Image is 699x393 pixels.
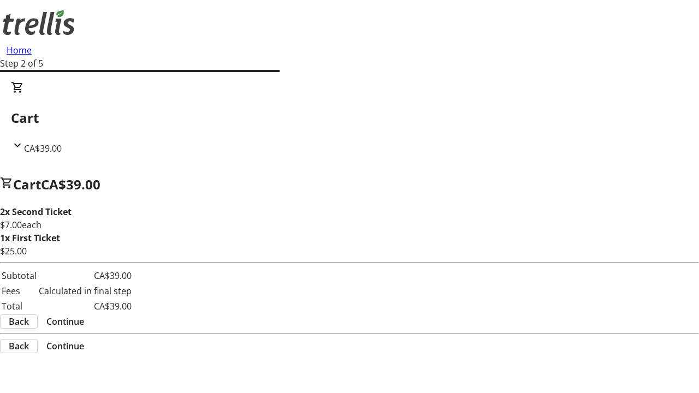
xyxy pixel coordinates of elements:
[38,269,132,283] td: CA$39.00
[11,108,688,128] h2: Cart
[41,175,100,193] span: CA$39.00
[11,81,688,155] div: CartCA$39.00
[46,315,84,328] span: Continue
[1,284,37,298] td: Fees
[9,340,29,353] span: Back
[1,299,37,313] td: Total
[38,299,132,313] td: CA$39.00
[38,340,93,353] button: Continue
[38,315,93,328] button: Continue
[38,284,132,298] td: Calculated in final step
[1,269,37,283] td: Subtotal
[46,340,84,353] span: Continue
[24,142,62,154] span: CA$39.00
[13,175,41,193] span: Cart
[9,315,29,328] span: Back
